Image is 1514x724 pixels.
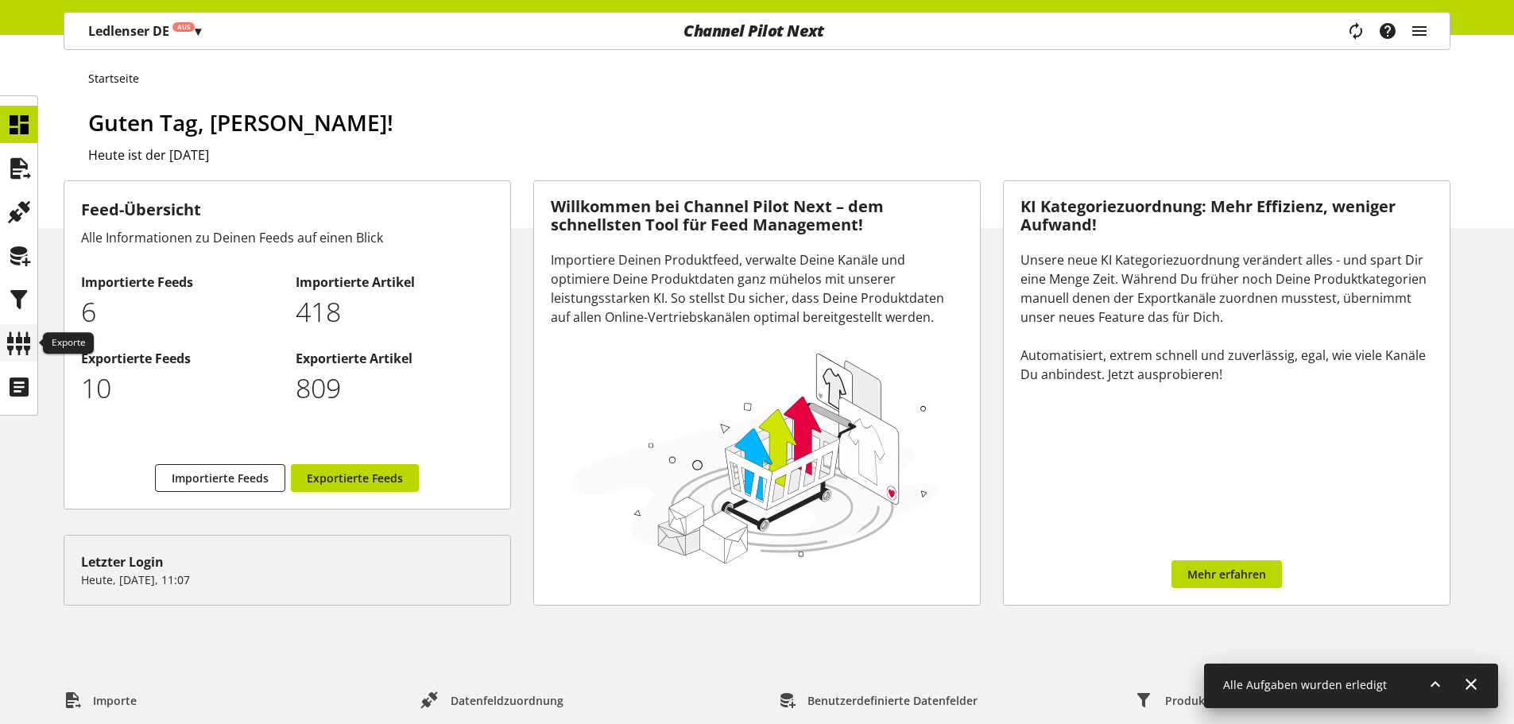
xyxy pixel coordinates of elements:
div: Alle Informationen zu Deinen Feeds auf einen Blick [81,228,494,247]
p: 809 [296,368,494,408]
span: Benutzerdefinierte Datenfelder [807,692,978,709]
div: Letzter Login [81,552,494,571]
h3: Feed-Übersicht [81,198,494,222]
p: Heute, [DATE], 11:07 [81,571,494,588]
span: Alle Aufgaben wurden erledigt [1223,677,1387,692]
div: Unsere neue KI Kategoriezuordnung verändert alles - und spart Dir eine Menge Zeit. Während Du frü... [1020,250,1433,384]
h2: Exportierte Feeds [81,349,279,368]
p: 10 [81,368,279,408]
div: Exporte [43,332,94,354]
h2: Exportierte Artikel [296,349,494,368]
span: Produktfilter [1165,692,1236,709]
a: Mehr erfahren [1171,560,1282,588]
span: Datenfeldzuordnung [451,692,563,709]
a: Produktfilter [1123,686,1249,714]
span: Mehr erfahren [1187,566,1266,583]
h2: Importierte Artikel [296,273,494,292]
span: Exportierte Feeds [307,470,403,486]
a: Datenfeldzuordnung [409,686,576,714]
div: Importiere Deinen Produktfeed, verwalte Deine Kanäle und optimiere Deine Produktdaten ganz mühelo... [551,250,963,327]
h3: Willkommen bei Channel Pilot Next – dem schnellsten Tool für Feed Management! [551,198,963,234]
h2: Importierte Feeds [81,273,279,292]
img: 78e1b9dcff1e8392d83655fcfc870417.svg [567,347,943,568]
span: Importierte Feeds [172,470,269,486]
nav: main navigation [64,12,1450,50]
a: Exportierte Feeds [291,464,419,492]
h3: KI Kategoriezuordnung: Mehr Effizienz, weniger Aufwand! [1020,198,1433,234]
p: 418 [296,292,494,332]
h2: Heute ist der [DATE] [88,145,1450,165]
p: 6 [81,292,279,332]
a: Importe [51,686,149,714]
a: Importierte Feeds [155,464,285,492]
span: Importe [93,692,137,709]
a: Benutzerdefinierte Datenfelder [765,686,990,714]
